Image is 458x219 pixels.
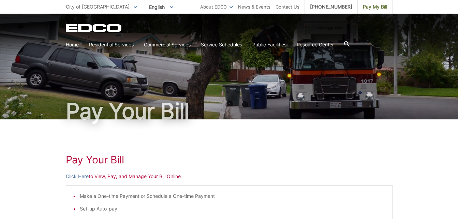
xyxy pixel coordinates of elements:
a: EDCD logo. Return to the homepage. [66,24,122,32]
span: Pay My Bill [363,3,387,11]
a: Resource Center [297,41,334,48]
a: Commercial Services [144,41,191,48]
a: News & Events [238,3,270,11]
a: Contact Us [276,3,299,11]
a: About EDCO [200,3,233,11]
h1: Pay Your Bill [66,154,393,166]
p: to View, Pay, and Manage Your Bill Online [66,173,393,180]
li: Make a One-time Payment or Schedule a One-time Payment [80,192,385,200]
a: Public Facilities [252,41,286,48]
a: Click Here [66,173,89,180]
span: English [144,1,178,13]
a: Service Schedules [201,41,242,48]
a: Home [66,41,79,48]
h1: Pay Your Bill [66,100,393,122]
span: City of [GEOGRAPHIC_DATA] [66,4,130,10]
a: Residential Services [89,41,134,48]
li: Set-up Auto-pay [80,205,385,213]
